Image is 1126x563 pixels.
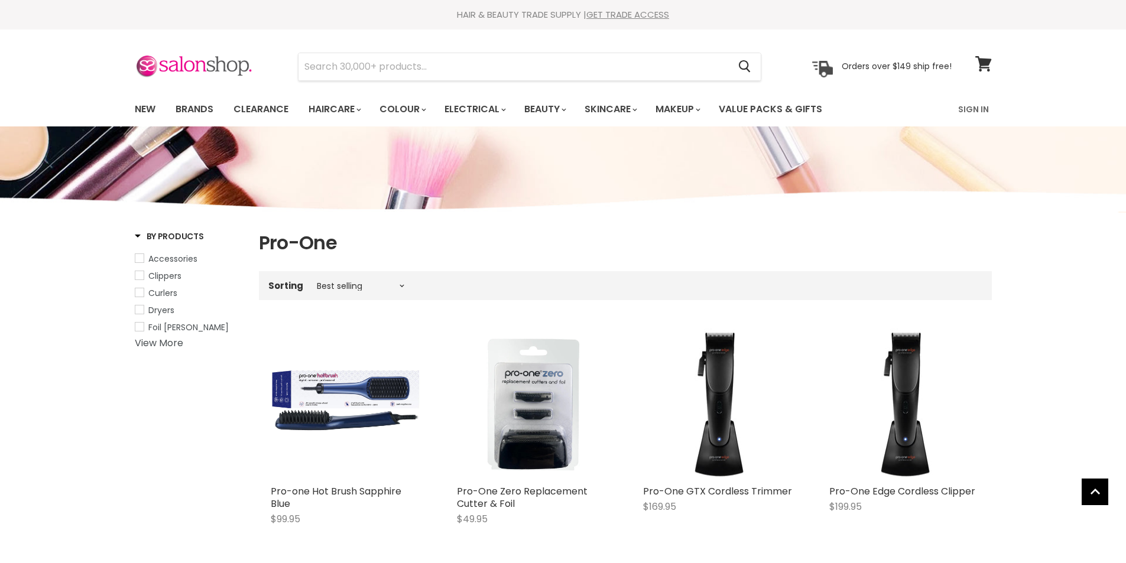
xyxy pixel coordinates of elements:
a: Electrical [436,97,513,122]
button: Search [729,53,761,80]
p: Orders over $149 ship free! [842,61,952,71]
a: Clearance [225,97,297,122]
a: New [126,97,164,122]
span: Curlers [148,287,177,299]
img: Pro-One Zero Replacement Cutter & Foil [457,328,608,479]
a: Pro-One GTX Cordless Trimmer [643,484,792,498]
a: Value Packs & Gifts [710,97,831,122]
span: Foil [PERSON_NAME] [148,321,229,333]
input: Search [298,53,729,80]
a: Accessories [135,252,244,265]
div: HAIR & BEAUTY TRADE SUPPLY | [120,9,1007,21]
h3: By Products [135,230,204,242]
form: Product [298,53,761,81]
a: GET TRADE ACCESS [586,8,669,21]
span: $169.95 [643,500,676,513]
a: Colour [371,97,433,122]
ul: Main menu [126,92,891,126]
label: Sorting [268,281,303,291]
a: Pro-one Hot Brush Sapphire Blue [271,484,401,510]
span: Accessories [148,253,197,265]
a: Pro-One Edge Cordless Clipper [829,484,975,498]
a: Beauty [515,97,573,122]
span: $199.95 [829,500,862,513]
img: Pro-one Hot Brush Sapphire Blue [271,328,421,479]
span: $99.95 [271,512,300,526]
a: Curlers [135,287,244,300]
h1: Pro-One [259,230,992,255]
a: Brands [167,97,222,122]
nav: Main [120,92,1007,126]
a: View More [135,336,183,350]
span: Dryers [148,304,174,316]
span: $49.95 [457,512,488,526]
a: Haircare [300,97,368,122]
img: Pro-One GTX Cordless Trimmer [643,328,794,479]
a: Foil Shaver [135,321,244,334]
a: Clippers [135,269,244,282]
span: Clippers [148,270,181,282]
a: Pro-One Zero Replacement Cutter & Foil [457,484,588,510]
a: Skincare [576,97,644,122]
a: Makeup [647,97,708,122]
a: Dryers [135,304,244,317]
a: Sign In [951,97,996,122]
img: Pro-One Edge Cordless Clipper [829,328,980,479]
